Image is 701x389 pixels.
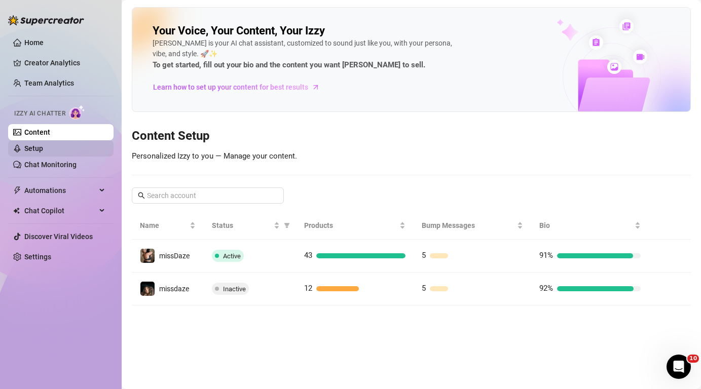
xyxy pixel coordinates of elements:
[24,253,51,261] a: Settings
[223,285,246,293] span: Inactive
[132,212,204,240] th: Name
[204,212,296,240] th: Status
[13,207,20,214] img: Chat Copilot
[159,252,190,260] span: missDaze
[24,161,77,169] a: Chat Monitoring
[153,82,308,93] span: Learn how to set up your content for best results
[140,282,155,296] img: missdaze
[304,284,312,293] span: 12
[138,192,145,199] span: search
[24,182,96,199] span: Automations
[422,220,515,231] span: Bump Messages
[533,8,690,111] img: ai-chatter-content-library-cLFOSyPT.png
[24,144,43,152] a: Setup
[140,220,188,231] span: Name
[422,284,426,293] span: 5
[539,251,553,260] span: 91%
[132,128,691,144] h3: Content Setup
[282,218,292,233] span: filter
[69,105,85,120] img: AI Chatter
[296,212,414,240] th: Products
[132,151,297,161] span: Personalized Izzy to you — Manage your content.
[147,190,270,201] input: Search account
[24,79,74,87] a: Team Analytics
[311,82,321,92] span: arrow-right
[539,284,553,293] span: 92%
[153,60,425,69] strong: To get started, fill out your bio and the content you want [PERSON_NAME] to sell.
[24,128,50,136] a: Content
[414,212,531,240] th: Bump Messages
[14,109,65,119] span: Izzy AI Chatter
[24,55,105,71] a: Creator Analytics
[159,285,189,293] span: missdaze
[140,249,155,263] img: missDaze
[304,251,312,260] span: 43
[153,38,457,71] div: [PERSON_NAME] is your AI chat assistant, customized to sound just like you, with your persona, vi...
[153,79,327,95] a: Learn how to set up your content for best results
[13,186,21,194] span: thunderbolt
[24,203,96,219] span: Chat Copilot
[284,222,290,228] span: filter
[422,251,426,260] span: 5
[24,38,44,47] a: Home
[223,252,241,260] span: Active
[539,220,633,231] span: Bio
[212,220,271,231] span: Status
[153,24,325,38] h2: Your Voice, Your Content, Your Izzy
[8,15,84,25] img: logo-BBDzfeDw.svg
[304,220,397,231] span: Products
[24,232,93,241] a: Discover Viral Videos
[687,355,699,363] span: 10
[667,355,691,379] iframe: Intercom live chat
[531,212,649,240] th: Bio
